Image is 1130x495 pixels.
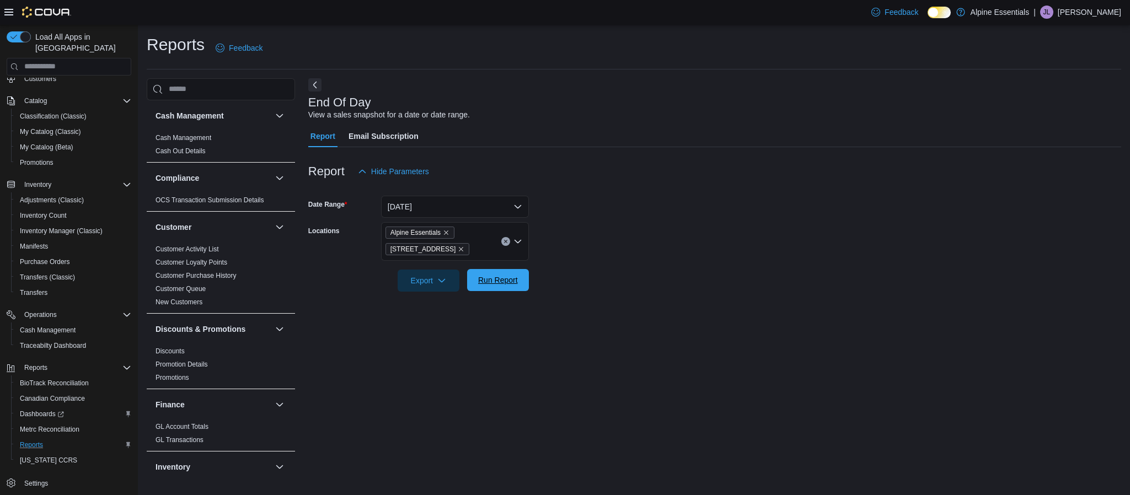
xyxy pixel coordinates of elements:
[11,124,136,139] button: My Catalog (Classic)
[156,133,211,142] span: Cash Management
[20,410,64,418] span: Dashboards
[15,407,68,421] a: Dashboards
[20,394,85,403] span: Canadian Compliance
[15,141,78,154] a: My Catalog (Beta)
[156,399,185,410] h3: Finance
[20,257,70,266] span: Purchase Orders
[15,125,85,138] a: My Catalog (Classic)
[885,7,918,18] span: Feedback
[2,475,136,491] button: Settings
[156,461,271,472] button: Inventory
[15,209,131,222] span: Inventory Count
[11,285,136,300] button: Transfers
[156,271,237,280] span: Customer Purchase History
[229,42,263,53] span: Feedback
[147,345,295,389] div: Discounts & Promotions
[1058,6,1121,19] p: [PERSON_NAME]
[398,270,459,292] button: Export
[147,243,295,313] div: Customer
[1043,6,1051,19] span: JL
[20,477,52,490] a: Settings
[156,361,208,368] a: Promotion Details
[15,224,131,238] span: Inventory Manager (Classic)
[156,360,208,369] span: Promotion Details
[15,423,131,436] span: Metrc Reconciliation
[15,454,131,467] span: Washington CCRS
[11,375,136,391] button: BioTrack Reconciliation
[20,94,51,107] button: Catalog
[385,227,454,239] span: Alpine Essentials
[211,37,267,59] a: Feedback
[156,222,191,233] h3: Customer
[156,324,271,335] button: Discounts & Promotions
[11,422,136,437] button: Metrc Reconciliation
[15,324,131,337] span: Cash Management
[354,160,433,182] button: Hide Parameters
[11,270,136,285] button: Transfers (Classic)
[20,456,77,465] span: [US_STATE] CCRS
[15,255,131,268] span: Purchase Orders
[273,322,286,336] button: Discounts & Promotions
[15,376,93,390] a: BioTrack Reconciliation
[156,196,264,204] a: OCS Transaction Submission Details
[156,373,189,382] span: Promotions
[15,110,91,123] a: Classification (Classic)
[11,391,136,406] button: Canadian Compliance
[2,177,136,192] button: Inventory
[11,322,136,338] button: Cash Management
[156,259,227,266] a: Customer Loyalty Points
[24,96,47,105] span: Catalog
[156,147,206,155] a: Cash Out Details
[349,125,419,147] span: Email Subscription
[156,110,224,121] h3: Cash Management
[15,324,80,337] a: Cash Management
[20,211,67,220] span: Inventory Count
[20,341,86,350] span: Traceabilty Dashboard
[501,237,510,246] button: Clear input
[15,240,52,253] a: Manifests
[156,285,206,293] a: Customer Queue
[156,134,211,142] a: Cash Management
[2,93,136,109] button: Catalog
[24,74,56,83] span: Customers
[24,310,57,319] span: Operations
[20,143,73,152] span: My Catalog (Beta)
[156,324,245,335] h3: Discounts & Promotions
[11,223,136,239] button: Inventory Manager (Classic)
[443,229,449,236] button: Remove Alpine Essentials from selection in this group
[156,110,271,121] button: Cash Management
[147,34,205,56] h1: Reports
[11,192,136,208] button: Adjustments (Classic)
[513,237,522,246] button: Open list of options
[15,376,131,390] span: BioTrack Reconciliation
[11,406,136,422] a: Dashboards
[147,131,295,162] div: Cash Management
[478,275,518,286] span: Run Report
[273,109,286,122] button: Cash Management
[273,398,286,411] button: Finance
[20,440,43,449] span: Reports
[2,307,136,322] button: Operations
[20,326,76,335] span: Cash Management
[273,220,286,234] button: Customer
[147,193,295,211] div: Compliance
[15,454,82,467] a: [US_STATE] CCRS
[15,438,131,451] span: Reports
[928,7,951,18] input: Dark Mode
[15,271,131,284] span: Transfers (Classic)
[156,173,271,184] button: Compliance
[156,196,264,205] span: OCS Transaction Submission Details
[20,94,131,107] span: Catalog
[458,246,464,252] button: Remove 850 Commercial Lane from selection in this group
[308,227,340,235] label: Locations
[20,72,61,85] a: Customers
[20,158,53,167] span: Promotions
[156,147,206,155] span: Cash Out Details
[20,308,131,321] span: Operations
[156,173,199,184] h3: Compliance
[1033,6,1036,19] p: |
[156,298,202,306] span: New Customers
[20,425,79,434] span: Metrc Reconciliation
[20,178,131,191] span: Inventory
